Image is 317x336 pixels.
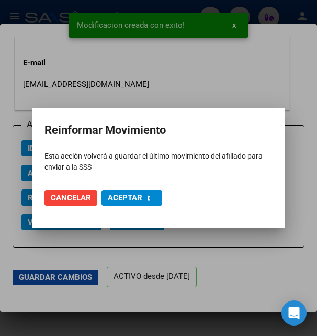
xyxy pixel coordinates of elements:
span: Cancelar [51,193,91,203]
span: Aceptar [108,193,142,203]
h2: Reinformar Movimiento [44,120,273,140]
button: Aceptar [101,190,162,206]
div: Open Intercom Messenger [281,300,307,326]
p: Esta acción volverá a guardar el último movimiento del afiliado para enviar a la SSS [44,151,273,173]
button: Cancelar [44,190,97,206]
